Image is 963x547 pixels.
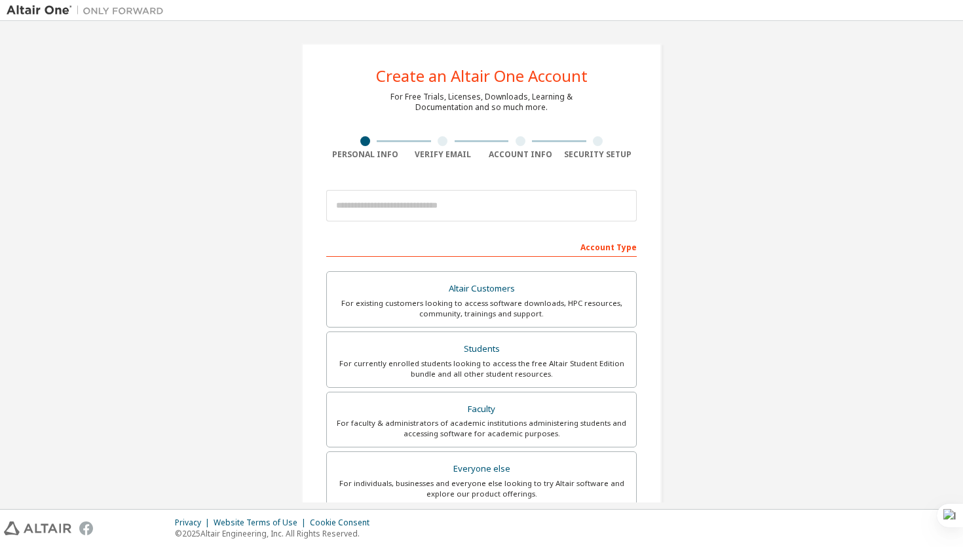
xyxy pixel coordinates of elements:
div: Personal Info [326,149,404,160]
div: Website Terms of Use [214,518,310,528]
div: Cookie Consent [310,518,377,528]
div: Everyone else [335,460,628,478]
div: Altair Customers [335,280,628,298]
img: facebook.svg [79,521,93,535]
div: Privacy [175,518,214,528]
div: For faculty & administrators of academic institutions administering students and accessing softwa... [335,418,628,439]
div: Account Type [326,236,637,257]
div: For Free Trials, Licenses, Downloads, Learning & Documentation and so much more. [390,92,573,113]
div: Faculty [335,400,628,419]
img: Altair One [7,4,170,17]
div: For individuals, businesses and everyone else looking to try Altair software and explore our prod... [335,478,628,499]
div: Account Info [481,149,559,160]
p: © 2025 Altair Engineering, Inc. All Rights Reserved. [175,528,377,539]
div: Verify Email [404,149,482,160]
img: altair_logo.svg [4,521,71,535]
div: For existing customers looking to access software downloads, HPC resources, community, trainings ... [335,298,628,319]
div: Create an Altair One Account [376,68,588,84]
div: For currently enrolled students looking to access the free Altair Student Edition bundle and all ... [335,358,628,379]
div: Students [335,340,628,358]
div: Security Setup [559,149,637,160]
